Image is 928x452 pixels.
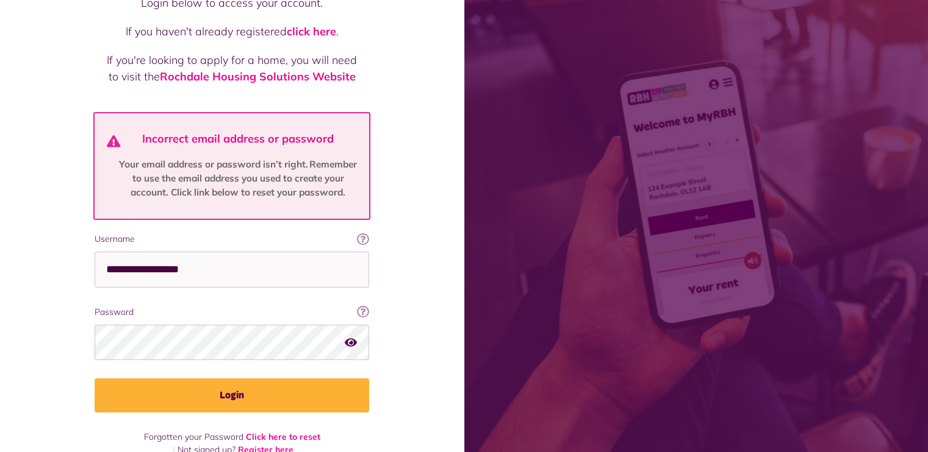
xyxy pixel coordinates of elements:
p: Your email address or password isn’t right. Remember to use the email address you used to create ... [114,158,362,200]
a: Click here to reset [246,431,320,442]
label: Username [95,233,369,245]
label: Password [95,306,369,319]
p: If you haven't already registered . [107,23,357,40]
a: Rochdale Housing Solutions Website [160,69,356,83]
button: Login [95,378,369,412]
h4: Incorrect email address or password [114,132,362,146]
p: If you're looking to apply for a home, you will need to visit the [107,52,357,85]
a: click here [287,24,336,38]
span: Forgotten your Password [144,431,243,442]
